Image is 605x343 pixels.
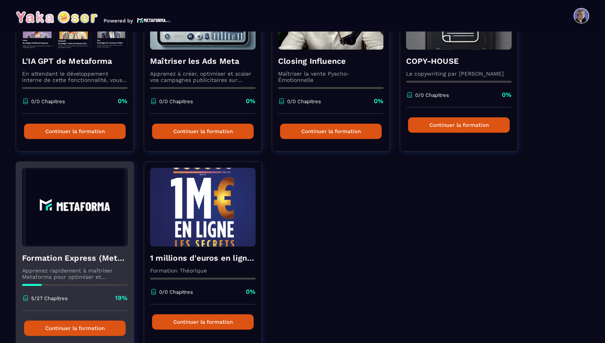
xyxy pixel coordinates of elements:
[374,97,384,106] p: 0%
[150,252,256,263] h4: 1 millions d'euros en ligne les secrets
[415,92,449,98] p: 0/0 Chapitres
[246,97,256,106] p: 0%
[24,124,126,139] button: Continuer la formation
[502,91,512,99] p: 0%
[115,294,128,302] p: 19%
[406,70,512,77] p: Le copywriting par [PERSON_NAME]
[150,267,256,274] p: Formation Théorique
[31,295,68,301] p: 5/27 Chapitres
[246,287,256,296] p: 0%
[150,168,256,247] img: formation-background
[159,98,193,104] p: 0/0 Chapitres
[137,17,170,24] img: logo
[278,56,384,67] h4: Closing Influence
[104,18,133,24] p: Powered by
[406,56,512,67] h4: COPY-HOUSE
[152,314,254,330] button: Continuer la formation
[278,70,384,83] p: Maîtriser la vente Pyscho-Émotionnelle
[152,124,254,139] button: Continuer la formation
[22,252,128,263] h4: Formation Express (Metaforma)
[22,70,128,83] p: En attendant le développement interne de cette fonctionnalité, vous pouvez déjà l’utiliser avec C...
[287,98,321,104] p: 0/0 Chapitres
[31,98,65,104] p: 0/0 Chapitres
[150,70,256,83] p: Apprenez à créer, optimiser et scaler vos campagnes publicitaires sur Facebook et Instagram.
[280,124,382,139] button: Continuer la formation
[22,267,128,280] p: Apprenez rapidement à maîtriser Metaforma pour optimiser et automatiser votre business. 🚀
[22,56,128,67] h4: L'IA GPT de Metaforma
[408,117,510,133] button: Continuer la formation
[24,321,126,336] button: Continuer la formation
[22,168,128,247] img: formation-background
[150,56,256,67] h4: Maîtriser les Ads Meta
[118,97,128,106] p: 0%
[16,11,98,24] img: logo-branding
[159,289,193,295] p: 0/0 Chapitres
